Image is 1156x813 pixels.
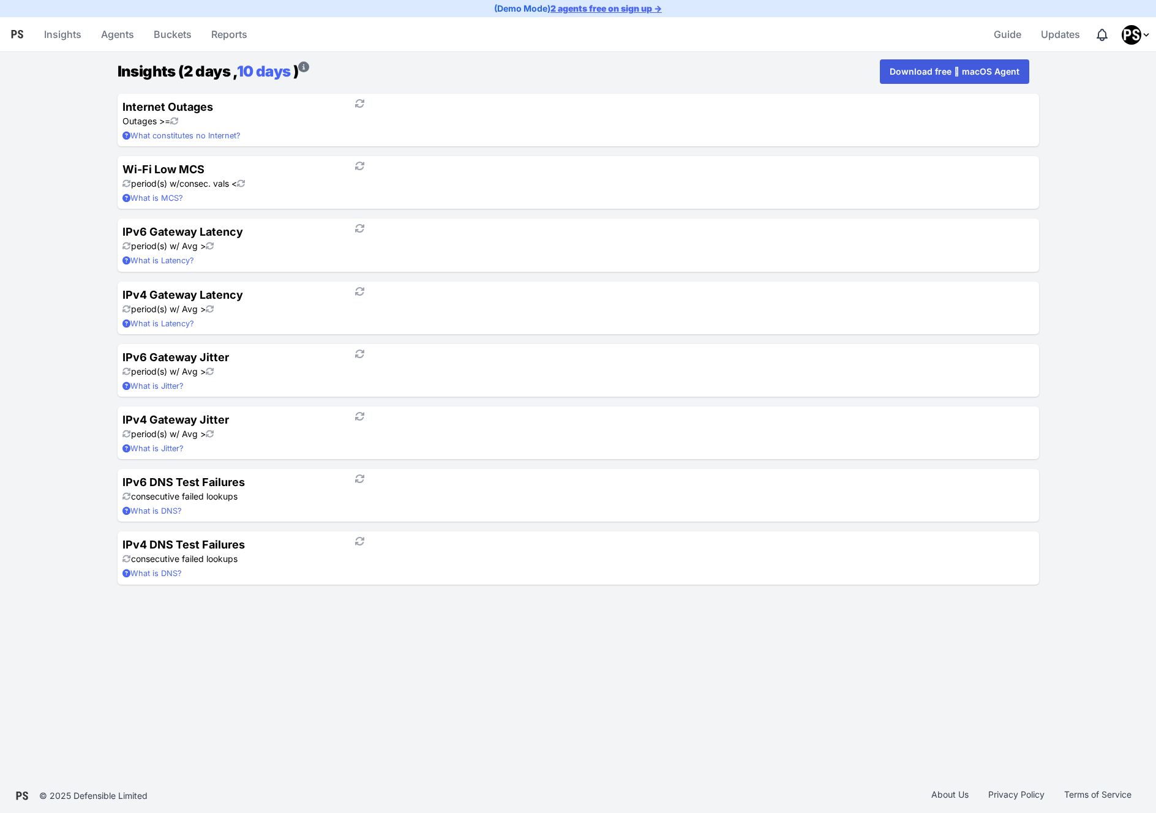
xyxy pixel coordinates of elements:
[1122,25,1141,45] img: Pansift Demo Account
[921,789,978,803] a: About Us
[122,568,336,579] summary: What is DNS?
[96,20,139,49] a: Agents
[122,161,336,178] h4: Wi-Fi Low MCS
[122,99,336,115] h4: Internet Outages
[122,443,336,454] summary: What is Jitter?
[1122,25,1151,45] div: Profile Menu
[978,789,1054,803] a: Privacy Policy
[122,287,336,303] h4: IPv4 Gateway Latency
[39,790,148,802] div: © 2025 Defensible Limited
[122,365,336,378] p: period(s) w/ Avg >
[122,115,336,127] p: Outages >=
[149,20,197,49] a: Buckets
[122,490,336,503] p: consecutive failed lookups
[550,3,662,13] a: 2 agents free on sign up →
[122,178,336,190] p: period(s) w/ consec. vals <
[1041,22,1080,47] span: Updates
[122,130,336,141] summary: What constitutes no Internet?
[122,223,336,240] h4: IPv6 Gateway Latency
[1054,789,1141,803] a: Terms of Service
[206,20,252,49] a: Reports
[494,2,662,15] p: (Demo Mode)
[122,474,336,490] h4: IPv6 DNS Test Failures
[122,192,336,204] summary: What is MCS?
[994,22,1021,47] span: Guide
[122,349,336,365] h4: IPv6 Gateway Jitter
[989,20,1026,49] a: Guide
[122,318,336,329] summary: What is Latency?
[122,380,336,392] summary: What is Jitter?
[122,553,336,565] p: consecutive failed lookups
[122,411,336,428] h4: IPv4 Gateway Jitter
[1036,20,1085,49] a: Updates
[122,255,336,266] summary: What is Latency?
[39,20,86,49] a: Insights
[118,61,309,83] h1: Insights (2 days , )
[237,62,291,80] a: 10 days
[122,428,336,440] p: period(s) w/ Avg >
[1095,28,1109,42] div: Notifications
[880,59,1029,84] a: Download free  macOS Agent
[122,240,336,252] p: period(s) w/ Avg >
[122,505,336,517] summary: What is DNS?
[122,536,336,553] h4: IPv4 DNS Test Failures
[122,303,336,315] p: period(s) w/ Avg >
